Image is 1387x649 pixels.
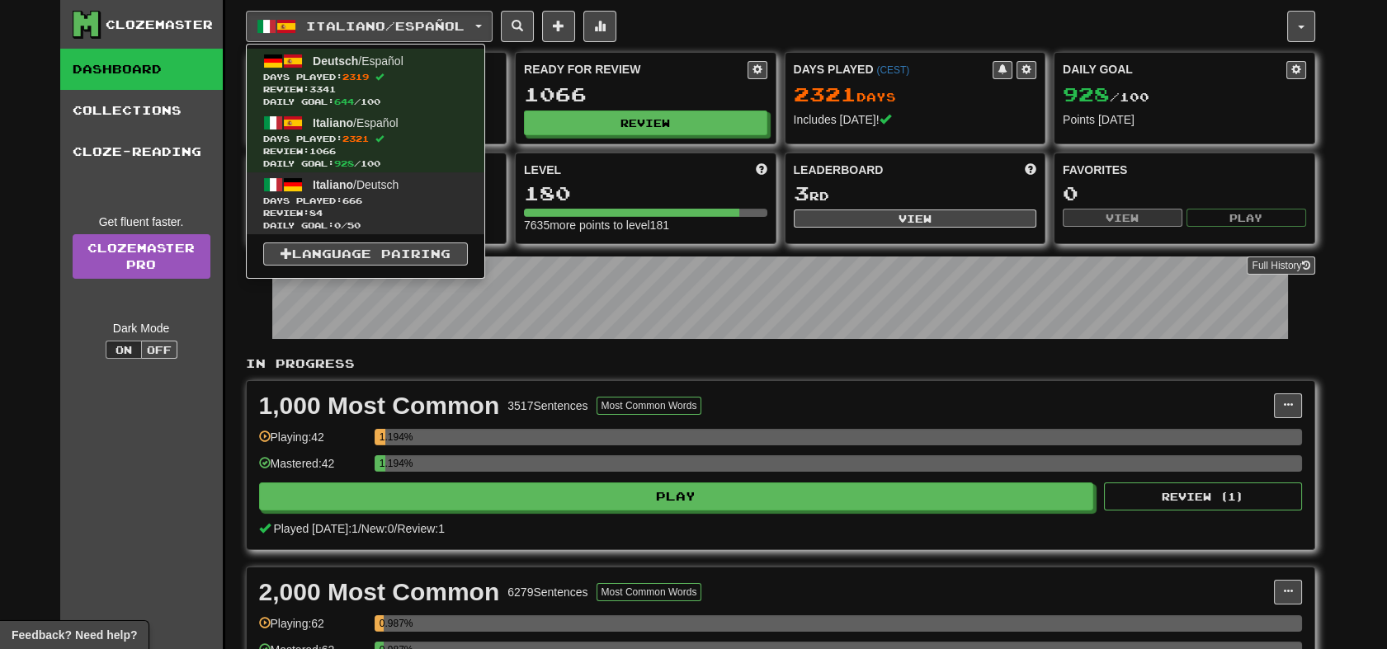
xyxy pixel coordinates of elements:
[342,72,369,82] span: 2319
[1063,209,1182,227] button: View
[334,96,354,106] span: 644
[246,11,493,42] button: Italiano/Español
[60,131,223,172] a: Cloze-Reading
[524,111,767,135] button: Review
[342,195,362,205] span: 666
[524,61,748,78] div: Ready for Review
[259,615,366,642] div: Playing: 62
[246,355,1315,372] p: In Progress
[263,195,468,207] span: Days Played:
[380,615,384,632] div: 0.987%
[263,145,468,158] span: Review: 1066
[794,162,884,178] span: Leaderboard
[106,341,142,359] button: On
[583,11,616,42] button: More stats
[524,217,767,233] div: 7635 more points to level 181
[358,522,361,535] span: /
[342,134,369,143] span: 2321
[263,158,468,170] span: Daily Goal: / 100
[1063,90,1149,104] span: / 100
[73,214,210,230] div: Get fluent faster.
[259,455,366,482] div: Mastered: 42
[794,61,993,78] div: Days Played
[263,83,468,96] span: Review: 3341
[259,482,1094,510] button: Play
[380,455,385,472] div: 1.194%
[60,90,223,131] a: Collections
[1247,256,1314,275] button: Full History
[73,320,210,336] div: Dark Mode
[501,11,534,42] button: Search sentences
[106,16,213,33] div: Clozemaster
[756,162,767,178] span: Score more points to level up
[524,162,561,178] span: Level
[1186,209,1306,227] button: Play
[313,178,399,191] span: / Deutsch
[73,234,210,279] a: ClozemasterPro
[794,183,1037,205] div: rd
[380,429,385,445] div: 1.194%
[794,181,809,205] span: 3
[313,116,353,129] span: Italiano
[263,96,468,108] span: Daily Goal: / 100
[1104,482,1302,510] button: Review (1)
[141,341,177,359] button: Off
[524,183,767,204] div: 180
[263,71,468,83] span: Days Played:
[313,54,403,68] span: / Español
[12,627,137,643] span: Open feedback widget
[273,522,357,535] span: Played [DATE]: 1
[794,209,1037,228] button: View
[247,49,484,111] a: Deutsch/EspañolDays Played:2319 Review:3341Daily Goal:644/100
[794,84,1037,106] div: Day s
[597,397,702,415] button: Most Common Words
[334,220,341,230] span: 0
[247,172,484,234] a: Italiano/DeutschDays Played:666 Review:84Daily Goal:0/50
[313,54,358,68] span: Deutsch
[507,584,587,600] div: 6279 Sentences
[1063,111,1306,128] div: Points [DATE]
[1063,183,1306,204] div: 0
[306,19,465,33] span: Italiano / Español
[794,82,856,106] span: 2321
[361,522,394,535] span: New: 0
[60,49,223,90] a: Dashboard
[876,64,909,76] a: (CEST)
[263,207,468,219] span: Review: 84
[542,11,575,42] button: Add sentence to collection
[259,393,500,418] div: 1,000 Most Common
[1025,162,1036,178] span: This week in points, UTC
[394,522,397,535] span: /
[1063,82,1110,106] span: 928
[334,158,354,168] span: 928
[263,219,468,232] span: Daily Goal: / 50
[259,580,500,604] div: 2,000 Most Common
[247,111,484,172] a: Italiano/EspañolDays Played:2321 Review:1066Daily Goal:928/100
[1063,162,1306,178] div: Favorites
[263,133,468,145] span: Days Played:
[794,111,1037,128] div: Includes [DATE]!
[259,429,366,456] div: Playing: 42
[397,522,445,535] span: Review: 1
[597,583,702,601] button: Most Common Words
[313,116,399,129] span: / Español
[524,84,767,105] div: 1066
[507,397,587,414] div: 3517 Sentences
[263,242,468,266] a: Language Pairing
[313,178,353,191] span: Italiano
[1063,61,1286,79] div: Daily Goal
